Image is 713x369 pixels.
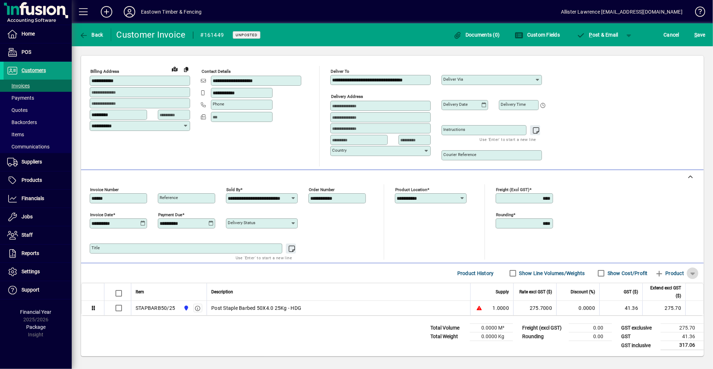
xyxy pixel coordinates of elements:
[496,212,513,217] mat-label: Rounding
[618,341,661,350] td: GST inclusive
[4,263,72,281] a: Settings
[309,187,335,192] mat-label: Order number
[91,245,100,250] mat-label: Title
[569,332,612,341] td: 0.00
[160,195,178,200] mat-label: Reference
[453,32,500,38] span: Documents (0)
[7,144,49,150] span: Communications
[443,127,465,132] mat-label: Instructions
[22,269,40,274] span: Settings
[443,152,476,157] mat-label: Courier Reference
[4,141,72,153] a: Communications
[556,301,599,315] td: 0.0000
[141,6,202,18] div: Eastown Timber & Fencing
[452,28,502,41] button: Documents (0)
[22,214,33,219] span: Jobs
[20,309,52,315] span: Financial Year
[213,101,224,107] mat-label: Phone
[519,324,569,332] td: Freight (excl GST)
[95,5,118,18] button: Add
[443,77,463,82] mat-label: Deliver via
[519,332,569,341] td: Rounding
[200,29,224,41] div: #161449
[4,281,72,299] a: Support
[664,29,680,41] span: Cancel
[7,107,28,113] span: Quotes
[4,80,72,92] a: Invoices
[79,32,103,38] span: Back
[589,32,592,38] span: P
[662,28,681,41] button: Cancel
[694,32,697,38] span: S
[4,208,72,226] a: Jobs
[211,304,301,312] span: Post Staple Barbed 50X4.0 25Kg - HDG
[427,332,470,341] td: Total Weight
[443,102,468,107] mat-label: Delivery date
[599,301,642,315] td: 41.36
[22,287,39,293] span: Support
[226,187,240,192] mat-label: Sold by
[480,135,536,143] mat-hint: Use 'Enter' to start a new line
[136,288,144,296] span: Item
[496,187,529,192] mat-label: Freight (excl GST)
[4,171,72,189] a: Products
[90,187,119,192] mat-label: Invoice number
[4,245,72,262] a: Reports
[496,288,509,296] span: Supply
[117,29,186,41] div: Customer Invoice
[236,254,292,262] mat-hint: Use 'Enter' to start a new line
[642,301,685,315] td: 275.70
[26,324,46,330] span: Package
[211,288,233,296] span: Description
[22,31,35,37] span: Home
[427,324,470,332] td: Total Volume
[118,5,141,18] button: Profile
[624,288,638,296] span: GST ($)
[7,83,30,89] span: Invoices
[4,104,72,116] a: Quotes
[331,69,349,74] mat-label: Deliver To
[22,159,42,165] span: Suppliers
[4,43,72,61] a: POS
[22,250,39,256] span: Reports
[655,268,684,279] span: Product
[4,190,72,208] a: Financials
[169,63,180,75] a: View on map
[236,33,258,37] span: Unposted
[7,119,37,125] span: Backorders
[22,195,44,201] span: Financials
[661,332,704,341] td: 41.36
[571,288,595,296] span: Discount (%)
[618,324,661,332] td: GST exclusive
[228,220,255,225] mat-label: Delivery status
[518,304,552,312] div: 275.7000
[22,49,31,55] span: POS
[470,324,513,332] td: 0.0000 M³
[180,63,192,75] button: Copy to Delivery address
[4,226,72,244] a: Staff
[577,32,618,38] span: ost & Email
[519,288,552,296] span: Rate excl GST ($)
[4,92,72,104] a: Payments
[77,28,105,41] button: Back
[651,267,688,280] button: Product
[513,28,562,41] button: Custom Fields
[332,148,346,153] mat-label: Country
[22,177,42,183] span: Products
[22,232,33,238] span: Staff
[4,128,72,141] a: Items
[457,268,494,279] span: Product History
[454,267,497,280] button: Product History
[618,332,661,341] td: GST
[501,102,526,107] mat-label: Delivery time
[7,132,24,137] span: Items
[493,304,509,312] span: 1.0000
[7,95,34,101] span: Payments
[181,304,190,312] span: Holyoake St
[4,25,72,43] a: Home
[569,324,612,332] td: 0.00
[518,270,585,277] label: Show Line Volumes/Weights
[573,28,622,41] button: Post & Email
[395,187,427,192] mat-label: Product location
[72,28,111,41] app-page-header-button: Back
